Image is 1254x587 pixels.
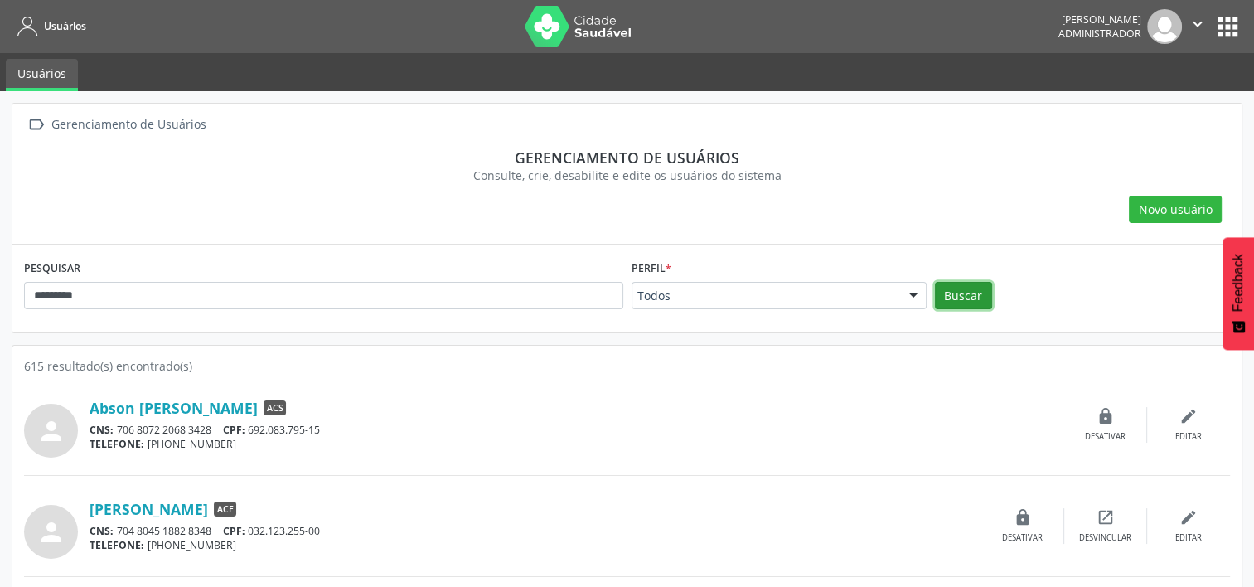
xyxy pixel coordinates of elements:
span: CNS: [90,524,114,538]
div: 615 resultado(s) encontrado(s) [24,357,1230,375]
img: img [1147,9,1182,44]
button: Buscar [935,282,992,310]
i: edit [1179,407,1198,425]
a: Usuários [12,12,86,40]
button: apps [1213,12,1242,41]
span: Novo usuário [1139,201,1213,218]
span: ACE [214,502,236,517]
i:  [24,113,48,137]
i: open_in_new [1097,508,1115,526]
span: CPF: [223,524,245,538]
i: person [36,416,66,446]
div: Gerenciamento de usuários [36,148,1218,167]
div: Gerenciamento de Usuários [48,113,209,137]
label: Perfil [632,256,671,282]
div: 706 8072 2068 3428 692.083.795-15 [90,423,1064,437]
div: [PHONE_NUMBER] [90,437,1064,451]
div: [PERSON_NAME] [1058,12,1141,27]
i: person [36,517,66,547]
button:  [1182,9,1213,44]
i: edit [1179,508,1198,526]
div: Desativar [1085,431,1126,443]
label: PESQUISAR [24,256,80,282]
div: Editar [1175,532,1202,544]
button: Feedback - Mostrar pesquisa [1223,237,1254,350]
div: 704 8045 1882 8348 032.123.255-00 [90,524,981,538]
span: ACS [264,400,286,415]
span: CPF: [223,423,245,437]
a:  Gerenciamento de Usuários [24,113,209,137]
button: Novo usuário [1129,196,1222,224]
span: Feedback [1231,254,1246,312]
a: [PERSON_NAME] [90,500,208,518]
div: [PHONE_NUMBER] [90,538,981,552]
span: CNS: [90,423,114,437]
span: Administrador [1058,27,1141,41]
a: Abson [PERSON_NAME] [90,399,258,417]
a: Usuários [6,59,78,91]
span: Usuários [44,19,86,33]
span: TELEFONE: [90,437,144,451]
div: Desvincular [1079,532,1131,544]
i: lock [1097,407,1115,425]
span: TELEFONE: [90,538,144,552]
i:  [1189,15,1207,33]
div: Desativar [1002,532,1043,544]
div: Editar [1175,431,1202,443]
div: Consulte, crie, desabilite e edite os usuários do sistema [36,167,1218,184]
span: Todos [637,288,893,304]
i: lock [1014,508,1032,526]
